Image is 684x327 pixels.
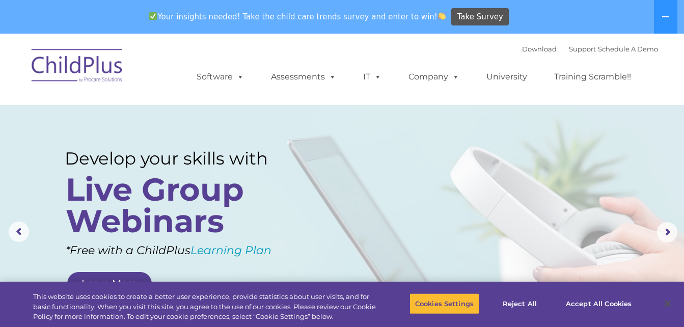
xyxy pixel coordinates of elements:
[451,8,509,26] a: Take Survey
[409,293,479,314] button: Cookies Settings
[353,67,392,87] a: IT
[261,67,346,87] a: Assessments
[66,174,288,237] rs-layer: Live Group Webinars
[522,45,658,53] font: |
[33,292,376,322] div: This website uses cookies to create a better user experience, provide statistics about user visit...
[67,272,152,295] a: Learn More
[65,148,291,169] rs-layer: Develop your skills with
[598,45,658,53] a: Schedule A Demo
[457,8,503,26] span: Take Survey
[142,109,185,117] span: Phone number
[142,67,173,75] span: Last name
[66,240,307,261] rs-layer: *Free with a ChildPlus
[438,12,446,20] img: 👏
[145,7,450,26] span: Your insights needed! Take the child care trends survey and enter to win!
[26,42,128,93] img: ChildPlus by Procare Solutions
[544,67,641,87] a: Training Scramble!!
[569,45,596,53] a: Support
[560,293,637,314] button: Accept All Cookies
[186,67,254,87] a: Software
[656,292,679,315] button: Close
[190,243,271,257] a: Learning Plan
[149,12,157,20] img: ✅
[476,67,537,87] a: University
[522,45,557,53] a: Download
[488,293,552,314] button: Reject All
[398,67,470,87] a: Company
